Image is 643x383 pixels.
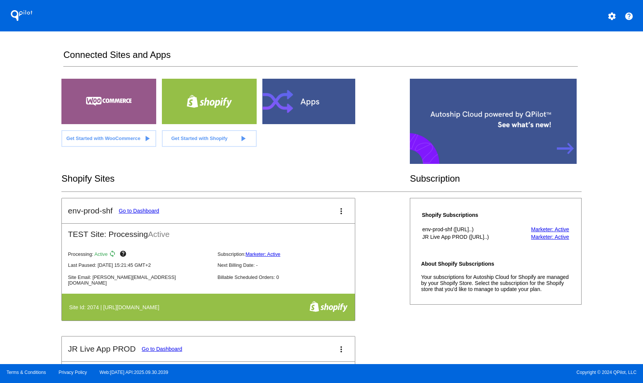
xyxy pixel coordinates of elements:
[148,230,169,238] span: Active
[422,212,515,218] h4: Shopify Subscriptions
[68,274,211,286] p: Site Email: [PERSON_NAME][EMAIL_ADDRESS][DOMAIN_NAME]
[421,274,570,292] p: Your subscriptions for Autoship Cloud for Shopify are managed by your Shopify Store. Select the s...
[61,173,410,184] h2: Shopify Sites
[59,370,87,375] a: Privacy Policy
[119,208,159,214] a: Go to Dashboard
[218,251,361,257] p: Subscription:
[68,206,113,215] h2: env-prod-shf
[309,301,348,312] img: f8a94bdc-cb89-4d40-bdcd-a0261eff8977
[68,262,211,268] p: Last Paused: [DATE] 15:21:45 GMT+2
[6,8,37,23] h1: QPilot
[68,344,136,353] h2: JR Live App PROD
[422,226,515,233] th: env-prod-shf ([URL]..)
[62,224,355,239] h2: TEST Site: Processing
[238,134,248,143] mat-icon: play_arrow
[607,12,616,21] mat-icon: settings
[6,370,46,375] a: Terms & Conditions
[100,370,168,375] a: Web:[DATE] API:2025.09.30.2039
[218,274,361,280] p: Billable Scheduled Orders: 0
[337,345,346,354] mat-icon: more_vert
[421,261,570,267] h4: About Shopify Subscriptions
[218,262,361,268] p: Next Billing Date: -
[328,370,637,375] span: Copyright © 2024 QPilot, LLC
[142,346,182,352] a: Go to Dashboard
[531,226,569,232] a: Marketer: Active
[422,234,515,240] th: JR Live App PROD ([URL]..)
[63,50,577,67] h2: Connected Sites and Apps
[94,251,108,257] span: Active
[143,134,152,143] mat-icon: play_arrow
[66,135,140,141] span: Get Started with WooCommerce
[68,250,211,259] p: Processing:
[410,173,582,184] h2: Subscription
[62,362,355,377] h2: TEST Site: Processing
[624,12,634,21] mat-icon: help
[171,135,228,141] span: Get Started with Shopify
[69,304,163,310] h4: Site Id: 2074 | [URL][DOMAIN_NAME]
[61,130,156,147] a: Get Started with WooCommerce
[109,250,118,259] mat-icon: sync
[337,207,346,216] mat-icon: more_vert
[119,250,129,259] mat-icon: help
[162,130,257,147] a: Get Started with Shopify
[246,251,281,257] a: Marketer: Active
[531,234,569,240] a: Marketer: Active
